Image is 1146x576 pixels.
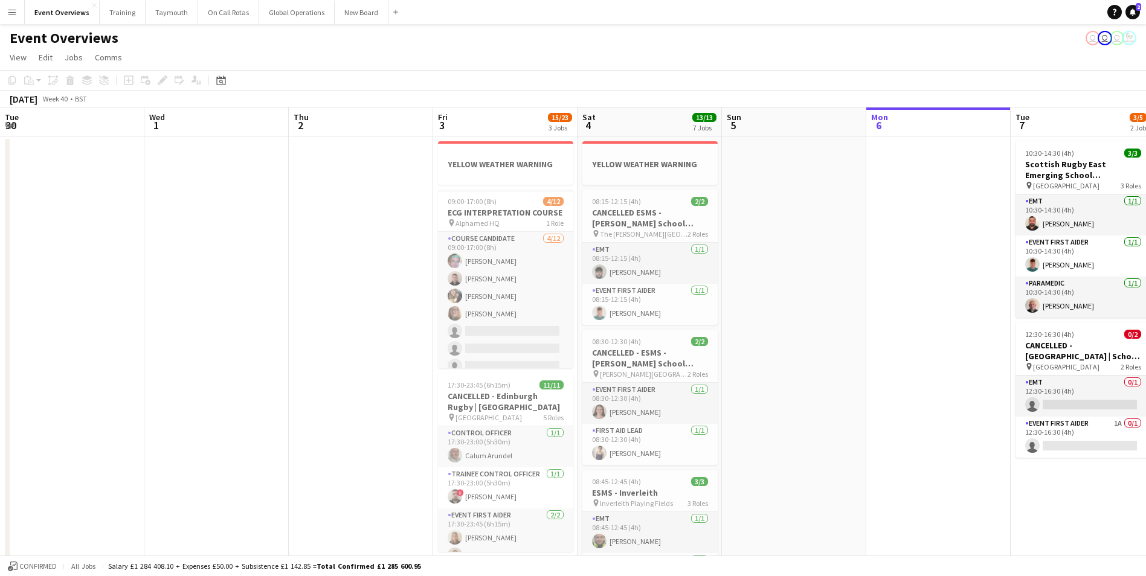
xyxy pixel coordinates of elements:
[582,512,718,553] app-card-role: EMT1/108:45-12:45 (4h)[PERSON_NAME]
[147,118,165,132] span: 1
[34,50,57,65] a: Edit
[1086,31,1100,45] app-user-avatar: Operations Team
[1110,31,1124,45] app-user-avatar: Operations Team
[438,508,573,567] app-card-role: Event First Aider2/217:30-23:45 (6h15m)[PERSON_NAME][PERSON_NAME]
[10,52,27,63] span: View
[600,499,673,508] span: Inverleith Playing Fields
[6,560,59,573] button: Confirmed
[582,141,718,185] app-job-card: YELLOW WEATHER WARNING
[438,207,573,218] h3: ECG INTERPRETATION COURSE
[1124,330,1141,339] span: 0/2
[600,370,687,379] span: [PERSON_NAME][GEOGRAPHIC_DATA]
[438,112,448,123] span: Fri
[691,337,708,346] span: 2/2
[582,243,718,284] app-card-role: EMT1/108:15-12:15 (4h)[PERSON_NAME]
[60,50,88,65] a: Jobs
[539,380,564,389] span: 11/11
[582,284,718,325] app-card-role: Event First Aider1/108:15-12:15 (4h)[PERSON_NAME]
[582,159,718,170] h3: YELLOW WEATHER WARNING
[1098,31,1112,45] app-user-avatar: Operations Team
[582,207,718,229] h3: CANCELLED ESMS - [PERSON_NAME] School Sports
[438,467,573,508] app-card-role: Trainee Control Officer1/117:30-23:00 (5h30m)![PERSON_NAME]
[456,413,522,422] span: [GEOGRAPHIC_DATA]
[543,197,564,206] span: 4/12
[546,219,564,228] span: 1 Role
[727,112,741,123] span: Sun
[146,1,198,24] button: Taymouth
[438,232,573,466] app-card-role: Course Candidate4/1209:00-17:00 (8h)[PERSON_NAME][PERSON_NAME][PERSON_NAME][PERSON_NAME]
[1122,31,1136,45] app-user-avatar: Operations Manager
[3,118,19,132] span: 30
[582,190,718,325] app-job-card: 08:15-12:15 (4h)2/2CANCELLED ESMS - [PERSON_NAME] School Sports The [PERSON_NAME][GEOGRAPHIC_DATA...
[436,118,448,132] span: 3
[292,118,309,132] span: 2
[438,141,573,185] div: YELLOW WEATHER WARNING
[592,337,641,346] span: 08:30-12:30 (4h)
[259,1,335,24] button: Global Operations
[5,112,19,123] span: Tue
[1014,118,1029,132] span: 7
[448,380,510,389] span: 17:30-23:45 (6h15m)
[438,391,573,412] h3: CANCELLED - Edinburgh Rugby | [GEOGRAPHIC_DATA]
[582,347,718,369] h3: CANCELLED - ESMS - [PERSON_NAME] School Sports
[65,52,83,63] span: Jobs
[40,94,70,103] span: Week 40
[1025,149,1074,158] span: 10:30-14:30 (4h)
[456,219,500,228] span: Alphamed HQ
[198,1,259,24] button: On Call Rotas
[582,383,718,424] app-card-role: Event First Aider1/108:30-12:30 (4h)[PERSON_NAME]
[1136,3,1141,11] span: 2
[457,489,464,496] span: !
[108,562,421,571] div: Salary £1 284 408.10 + Expenses £50.00 + Subsistence £1 142.85 =
[691,477,708,486] span: 3/3
[692,113,716,122] span: 13/13
[582,112,596,123] span: Sat
[691,197,708,206] span: 2/2
[1121,181,1141,190] span: 3 Roles
[19,562,57,571] span: Confirmed
[592,477,641,486] span: 08:45-12:45 (4h)
[582,424,718,465] app-card-role: First Aid Lead1/108:30-12:30 (4h)[PERSON_NAME]
[1025,330,1074,339] span: 12:30-16:30 (4h)
[1016,112,1029,123] span: Tue
[25,1,100,24] button: Event Overviews
[69,562,98,571] span: All jobs
[592,197,641,206] span: 08:15-12:15 (4h)
[335,1,388,24] button: New Board
[1121,362,1141,371] span: 2 Roles
[149,112,165,123] span: Wed
[448,197,497,206] span: 09:00-17:00 (8h)
[549,123,571,132] div: 3 Jobs
[294,112,309,123] span: Thu
[1033,181,1099,190] span: [GEOGRAPHIC_DATA]
[95,52,122,63] span: Comms
[871,112,888,123] span: Mon
[438,373,573,552] app-job-card: 17:30-23:45 (6h15m)11/11CANCELLED - Edinburgh Rugby | [GEOGRAPHIC_DATA] [GEOGRAPHIC_DATA]5 RolesC...
[693,123,716,132] div: 7 Jobs
[438,426,573,467] app-card-role: Control Officer1/117:30-23:00 (5h30m)Calum Arundel
[725,118,741,132] span: 5
[582,487,718,498] h3: ESMS - Inverleith
[1033,362,1099,371] span: [GEOGRAPHIC_DATA]
[548,113,572,122] span: 15/23
[581,118,596,132] span: 4
[5,50,31,65] a: View
[869,118,888,132] span: 6
[687,499,708,508] span: 3 Roles
[317,562,421,571] span: Total Confirmed £1 285 600.95
[582,330,718,465] app-job-card: 08:30-12:30 (4h)2/2CANCELLED - ESMS - [PERSON_NAME] School Sports [PERSON_NAME][GEOGRAPHIC_DATA]2...
[1124,149,1141,158] span: 3/3
[687,229,708,238] span: 2 Roles
[10,29,118,47] h1: Event Overviews
[39,52,53,63] span: Edit
[10,93,37,105] div: [DATE]
[75,94,87,103] div: BST
[1125,5,1140,19] a: 2
[90,50,127,65] a: Comms
[438,190,573,368] app-job-card: 09:00-17:00 (8h)4/12ECG INTERPRETATION COURSE Alphamed HQ1 RoleCourse Candidate4/1209:00-17:00 (8...
[543,413,564,422] span: 5 Roles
